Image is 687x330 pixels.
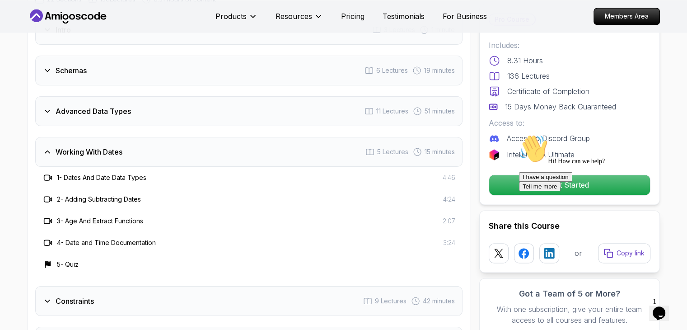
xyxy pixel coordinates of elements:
h3: Constraints [56,296,94,306]
span: 11 Lectures [376,107,408,116]
a: Pricing [341,11,365,22]
p: 8.31 Hours [507,55,543,66]
iframe: chat widget [649,294,678,321]
span: 4:46 [443,173,455,182]
button: Resources [276,11,323,29]
p: Includes: [489,40,650,51]
p: With one subscription, give your entire team access to all courses and features. [489,304,650,325]
span: 9 Lectures [375,297,407,306]
p: Members Area [594,8,659,24]
a: Testimonials [383,11,425,22]
button: Schemas6 Lectures 19 minutes [35,56,463,85]
span: 5 Lectures [377,147,408,156]
span: 15 minutes [425,147,455,156]
h3: 4 - Date and Time Documentation [57,238,156,247]
button: Working With Dates5 Lectures 15 minutes [35,137,463,167]
span: 4:24 [443,195,455,204]
h3: 2 - Adding Subtracting Dates [57,195,141,204]
span: 42 minutes [423,297,455,306]
p: Access to: [489,118,650,128]
p: Access to Discord Group [507,133,590,144]
p: Products [215,11,247,22]
span: 3:24 [443,238,455,247]
h3: Got a Team of 5 or More? [489,288,650,300]
button: Tell me more [4,51,45,61]
button: Advanced Data Types11 Lectures 51 minutes [35,96,463,126]
span: 6 Lectures [376,66,408,75]
div: 👋Hi! How can we help?I have a questionTell me more [4,4,166,61]
iframe: chat widget [515,131,678,289]
h3: 1 - Dates And Date Data Types [57,173,146,182]
span: 19 minutes [424,66,455,75]
h3: 3 - Age And Extract Functions [57,217,143,226]
h3: Working With Dates [56,146,122,157]
p: 136 Lectures [507,71,550,81]
button: I have a question [4,42,57,51]
img: jetbrains logo [489,149,500,160]
p: Get Started [489,175,650,195]
span: 51 minutes [425,107,455,116]
h3: 5 - Quiz [57,260,79,269]
p: 15 Days Money Back Guaranteed [505,101,616,112]
img: :wave: [4,4,33,33]
span: 2:07 [443,217,455,226]
p: Certificate of Completion [507,86,589,97]
button: Constraints9 Lectures 42 minutes [35,286,463,316]
a: Members Area [594,8,660,25]
a: For Business [443,11,487,22]
h2: Share this Course [489,220,650,232]
h3: Schemas [56,65,87,76]
p: IntelliJ IDEA Ultimate [507,149,575,160]
button: Products [215,11,257,29]
h3: Advanced Data Types [56,106,131,117]
p: Resources [276,11,312,22]
button: Get Started [489,174,650,195]
span: Hi! How can we help? [4,27,89,34]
